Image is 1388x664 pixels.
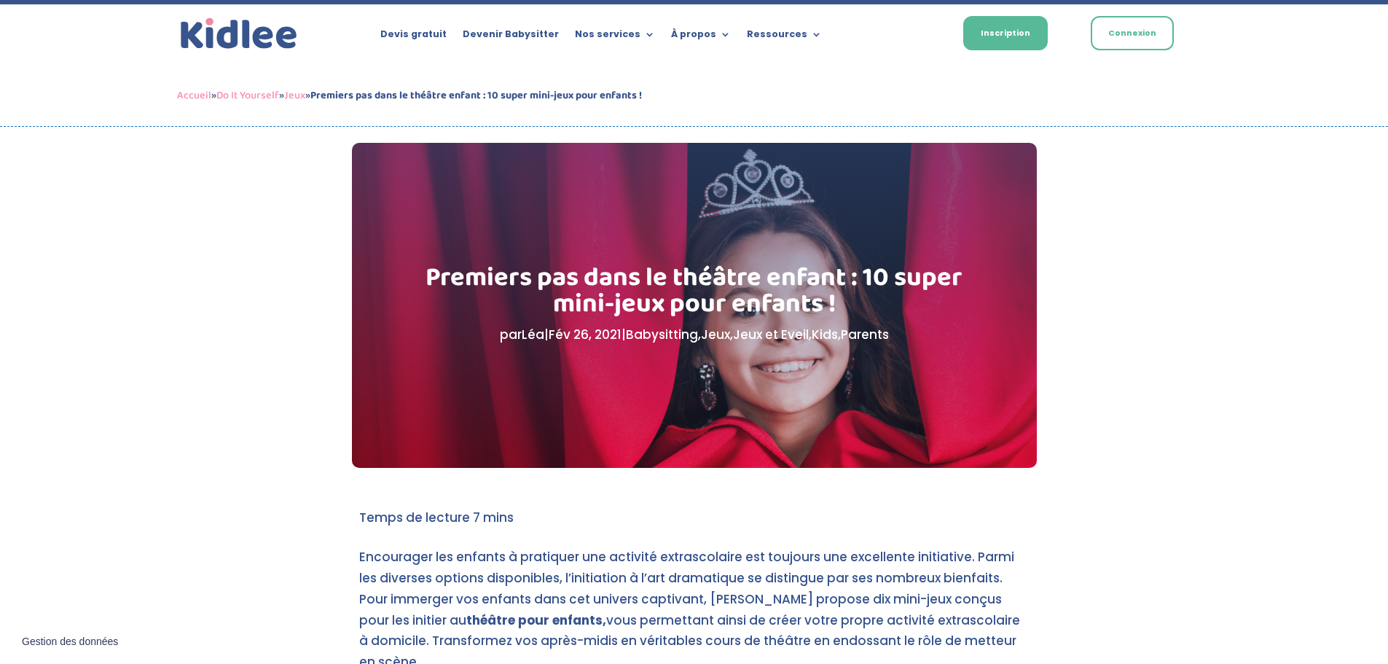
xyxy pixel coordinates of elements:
h1: Premiers pas dans le théâtre enfant : 10 super mini-jeux pour enfants ! [425,265,963,324]
a: Parents [841,326,889,343]
a: Ressources [747,29,822,45]
a: Inscription [963,16,1048,50]
a: Accueil [177,87,211,104]
img: Français [909,30,922,39]
a: Nos services [575,29,655,45]
a: Jeux [701,326,730,343]
a: Jeux [284,87,305,104]
span: Fév 26, 2021 [549,326,622,343]
a: Kids [812,326,838,343]
a: Connexion [1091,16,1174,50]
span: Gestion des données [22,636,118,649]
a: Kidlee Logo [177,15,301,53]
a: Jeux et Eveil [733,326,809,343]
span: » » » [177,87,642,104]
strong: théâtre pour enfants, [466,612,606,629]
a: Léa [522,326,544,343]
a: Babysitting [626,326,698,343]
a: Do It Yourself [216,87,279,104]
strong: Premiers pas dans le théâtre enfant : 10 super mini-jeux pour enfants ! [310,87,642,104]
img: logo_kidlee_bleu [177,15,301,53]
p: par | | , , , , [425,324,963,345]
a: À propos [671,29,731,45]
a: Devenir Babysitter [463,29,559,45]
button: Gestion des données [13,627,127,657]
a: Devis gratuit [380,29,447,45]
